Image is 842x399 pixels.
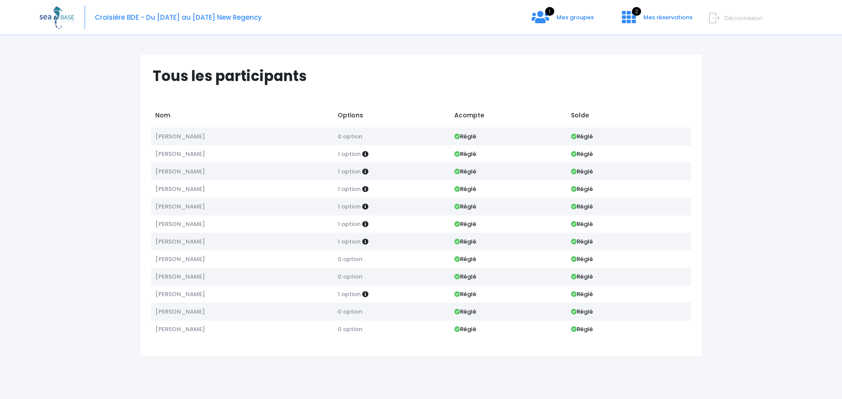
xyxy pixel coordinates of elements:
[643,13,692,21] span: Mes réservations
[454,290,476,298] strong: Réglé
[155,167,205,176] span: [PERSON_NAME]
[338,132,362,141] span: 0 option
[155,220,205,228] span: [PERSON_NAME]
[338,325,362,333] span: 0 option
[155,185,205,193] span: [PERSON_NAME]
[338,290,360,298] span: 1 option
[155,307,205,316] span: [PERSON_NAME]
[338,185,360,193] span: 1 option
[545,7,554,16] span: 1
[524,16,601,25] a: 1 Mes groupes
[724,14,763,22] span: Déconnexion
[454,272,476,281] strong: Réglé
[151,106,334,127] td: Nom
[454,185,476,193] strong: Réglé
[155,255,205,263] span: [PERSON_NAME]
[338,150,360,158] span: 1 option
[454,307,476,316] strong: Réglé
[571,237,593,246] strong: Réglé
[454,237,476,246] strong: Réglé
[338,237,360,246] span: 1 option
[155,272,205,281] span: [PERSON_NAME]
[454,167,476,176] strong: Réglé
[155,325,205,333] span: [PERSON_NAME]
[95,13,262,22] span: Croisière BDE - Du [DATE] au [DATE] New Regency
[454,132,476,141] strong: Réglé
[153,67,698,85] h1: Tous les participants
[454,220,476,228] strong: Réglé
[338,307,362,316] span: 0 option
[155,150,205,158] span: [PERSON_NAME]
[571,167,593,176] strong: Réglé
[338,202,360,211] span: 1 option
[454,325,476,333] strong: Réglé
[571,272,593,281] strong: Réglé
[571,185,593,193] strong: Réglé
[567,106,691,127] td: Solde
[615,16,698,25] a: 2 Mes réservations
[338,167,360,176] span: 1 option
[450,106,567,127] td: Acompte
[454,202,476,211] strong: Réglé
[333,106,450,127] td: Options
[571,307,593,316] strong: Réglé
[571,290,593,298] strong: Réglé
[155,132,205,141] span: [PERSON_NAME]
[571,132,593,141] strong: Réglé
[338,220,360,228] span: 1 option
[571,220,593,228] strong: Réglé
[571,202,593,211] strong: Réglé
[454,150,476,158] strong: Réglé
[571,325,593,333] strong: Réglé
[454,255,476,263] strong: Réglé
[571,255,593,263] strong: Réglé
[557,13,594,21] span: Mes groupes
[155,290,205,298] span: [PERSON_NAME]
[338,272,362,281] span: 0 option
[571,150,593,158] strong: Réglé
[338,255,362,263] span: 0 option
[155,237,205,246] span: [PERSON_NAME]
[632,7,641,16] span: 2
[155,202,205,211] span: [PERSON_NAME]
